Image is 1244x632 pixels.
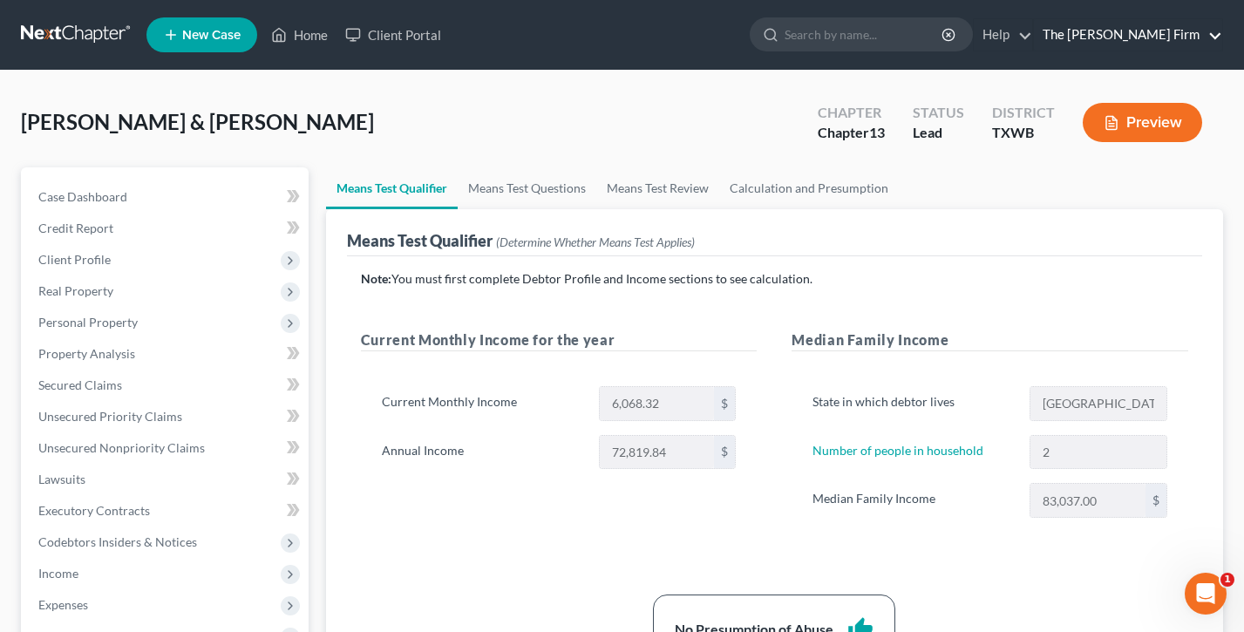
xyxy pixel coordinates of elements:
label: State in which debtor lives [804,386,1021,421]
div: District [992,103,1055,123]
span: Expenses [38,597,88,612]
span: Property Analysis [38,346,135,361]
div: $ [1145,484,1166,517]
label: Current Monthly Income [373,386,590,421]
input: 0.00 [600,387,715,420]
span: 1 [1220,573,1234,587]
span: Executory Contracts [38,503,150,518]
a: Lawsuits [24,464,309,495]
a: Property Analysis [24,338,309,370]
span: 13 [869,124,885,140]
div: TXWB [992,123,1055,143]
div: Status [913,103,964,123]
a: Help [974,19,1032,51]
label: Annual Income [373,435,590,470]
h5: Current Monthly Income for the year [361,330,758,351]
a: Means Test Questions [458,167,596,209]
span: New Case [182,29,241,42]
input: State [1030,387,1166,420]
a: Secured Claims [24,370,309,401]
div: Chapter [818,103,885,123]
span: Codebtors Insiders & Notices [38,534,197,549]
input: Search by name... [785,18,944,51]
a: Unsecured Nonpriority Claims [24,432,309,464]
div: $ [714,387,735,420]
span: Credit Report [38,221,113,235]
span: Personal Property [38,315,138,330]
input: -- [1030,436,1166,469]
a: Client Portal [336,19,450,51]
a: Means Test Review [596,167,719,209]
strong: Note: [361,271,391,286]
a: Credit Report [24,213,309,244]
a: Calculation and Presumption [719,167,899,209]
a: Means Test Qualifier [326,167,458,209]
div: Means Test Qualifier [347,230,695,251]
div: Chapter [818,123,885,143]
span: Unsecured Priority Claims [38,409,182,424]
span: Lawsuits [38,472,85,486]
a: Unsecured Priority Claims [24,401,309,432]
iframe: Intercom live chat [1185,573,1227,615]
a: Home [262,19,336,51]
input: 0.00 [600,436,715,469]
span: Unsecured Nonpriority Claims [38,440,205,455]
a: Executory Contracts [24,495,309,527]
span: Real Property [38,283,113,298]
button: Preview [1083,103,1202,142]
span: [PERSON_NAME] & [PERSON_NAME] [21,109,374,134]
p: You must first complete Debtor Profile and Income sections to see calculation. [361,270,1188,288]
div: Lead [913,123,964,143]
input: 0.00 [1030,484,1145,517]
a: Case Dashboard [24,181,309,213]
span: Secured Claims [38,377,122,392]
span: Client Profile [38,252,111,267]
a: The [PERSON_NAME] Firm [1034,19,1222,51]
div: $ [714,436,735,469]
span: Income [38,566,78,581]
span: (Determine Whether Means Test Applies) [496,234,695,249]
h5: Median Family Income [792,330,1188,351]
a: Number of people in household [812,443,983,458]
span: Case Dashboard [38,189,127,204]
label: Median Family Income [804,483,1021,518]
